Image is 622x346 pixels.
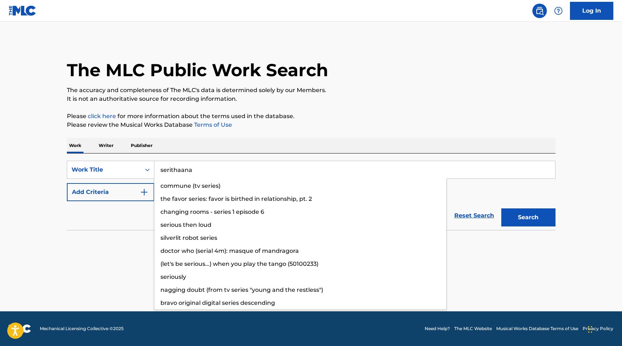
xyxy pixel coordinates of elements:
[67,59,328,81] h1: The MLC Public Work Search
[586,311,622,346] iframe: Chat Widget
[551,4,566,18] div: Help
[160,195,312,202] span: the favor series: favor is birthed in relationship, pt. 2
[88,113,116,120] a: click here
[570,2,613,20] a: Log In
[160,221,211,228] span: serious then loud
[40,325,124,332] span: Mechanical Licensing Collective © 2025
[67,183,154,201] button: Add Criteria
[583,325,613,332] a: Privacy Policy
[140,188,149,196] img: 9d2ae6d4665cec9f34b9.svg
[160,286,323,293] span: nagging doubt (from tv series "young and the restless")
[67,86,555,95] p: The accuracy and completeness of The MLC's data is determined solely by our Members.
[67,121,555,129] p: Please review the Musical Works Database
[9,324,31,333] img: logo
[454,325,492,332] a: The MLC Website
[535,7,544,15] img: search
[160,273,186,280] span: seriously
[67,161,555,230] form: Search Form
[67,112,555,121] p: Please for more information about the terms used in the database.
[160,234,217,241] span: silverlit robot series
[9,5,37,16] img: MLC Logo
[67,138,83,153] p: Work
[160,299,275,306] span: bravo original digital series descending
[160,208,264,215] span: changing rooms - series 1 episode 6
[160,247,299,254] span: doctor who (serial 4m): masque of mandragora
[554,7,563,15] img: help
[496,325,578,332] a: Musical Works Database Terms of Use
[588,319,592,340] div: Drag
[72,165,137,174] div: Work Title
[425,325,450,332] a: Need Help?
[532,4,547,18] a: Public Search
[160,260,318,267] span: (let's be serious...) when you play the tango (50100233)
[193,121,232,128] a: Terms of Use
[451,208,498,224] a: Reset Search
[129,138,155,153] p: Publisher
[160,182,220,189] span: commune (tv series)
[96,138,116,153] p: Writer
[501,208,555,226] button: Search
[67,95,555,103] p: It is not an authoritative source for recording information.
